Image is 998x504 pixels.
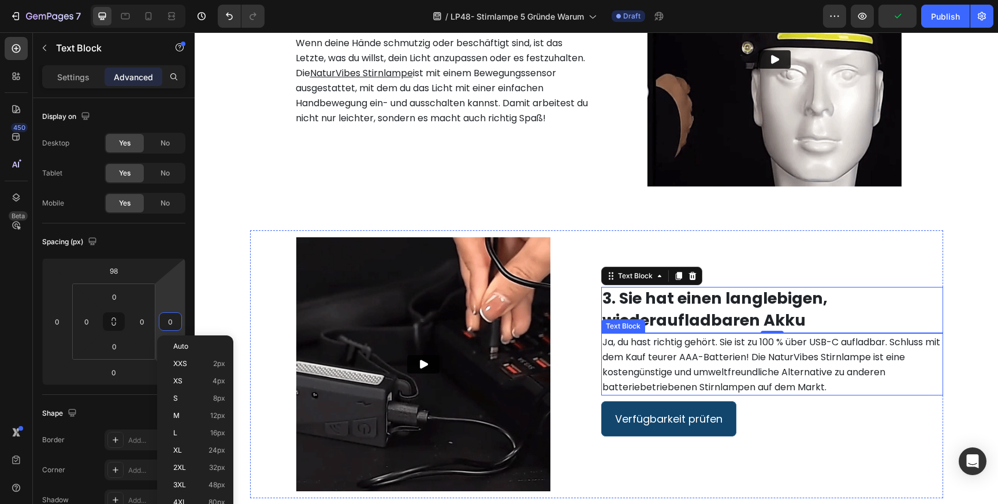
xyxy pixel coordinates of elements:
[213,394,225,402] span: 8px
[409,289,448,299] div: Text Block
[161,138,170,148] span: No
[114,71,153,83] p: Advanced
[931,10,960,23] div: Publish
[42,465,65,475] div: Corner
[42,168,62,178] div: Tablet
[9,211,28,221] div: Beta
[119,168,131,178] span: Yes
[173,429,177,437] span: L
[101,34,393,92] span: ist mit einem Bewegungssensor ausgestattet, mit dem du das Licht mit einer einfachen Handbewegung...
[213,360,225,368] span: 2px
[119,138,131,148] span: Yes
[173,360,187,368] span: XXS
[78,313,95,330] input: 0px
[210,429,225,437] span: 16px
[133,313,151,330] input: 0px
[173,342,188,350] span: Auto
[42,109,92,125] div: Display on
[173,481,186,489] span: 3XL
[42,234,99,250] div: Spacing (px)
[57,71,90,83] p: Settings
[161,168,170,178] span: No
[42,198,64,208] div: Mobile
[56,41,154,55] p: Text Block
[128,435,183,446] div: Add...
[173,446,182,454] span: XL
[103,288,126,305] input: 0px
[76,9,81,23] p: 7
[42,435,65,445] div: Border
[119,198,131,208] span: Yes
[11,123,28,132] div: 450
[161,198,170,208] span: No
[445,10,448,23] span: /
[102,364,125,381] input: 0
[218,5,265,28] div: Undo/Redo
[116,32,218,48] a: NaturVibes Stirnlampe
[102,205,356,459] img: Alt image
[116,34,218,47] u: NaturVibes Stirnlampe
[128,465,183,476] div: Add...
[173,377,183,385] span: XS
[102,262,125,279] input: 98
[564,18,596,36] button: Play
[213,323,245,341] button: Play
[173,412,180,420] span: M
[959,447,986,475] div: Open Intercom Messenger
[42,138,69,148] div: Desktop
[921,5,970,28] button: Publish
[408,255,633,298] strong: 3. Sie hat einen langlebigen, wiederaufladbaren Akku
[623,11,640,21] span: Draft
[450,10,584,23] span: LP48- Stirnlampe 5 Gründe Warum
[407,369,542,404] a: Verfügbarkeit prüfen
[208,481,225,489] span: 48px
[208,446,225,454] span: 24px
[162,313,179,330] input: 0
[101,4,390,47] span: Wenn deine Hände schmutzig oder beschäftigt sind, ist das Letzte, was du willst, dein Licht anzup...
[421,238,460,249] div: Text Block
[209,464,225,472] span: 32px
[173,464,186,472] span: 2XL
[210,412,225,420] span: 12px
[42,406,79,421] div: Shape
[420,379,528,394] span: Verfügbarkeit prüfen
[103,338,126,355] input: 0px
[5,5,86,28] button: 7
[195,32,998,504] iframe: Design area
[213,377,225,385] span: 4px
[408,303,746,361] span: Ja, du hast richtig gehört. Sie ist zu 100 % über USB-C aufladbar. Schluss mit dem Kauf teurer AA...
[173,394,178,402] span: S
[49,313,66,330] input: 0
